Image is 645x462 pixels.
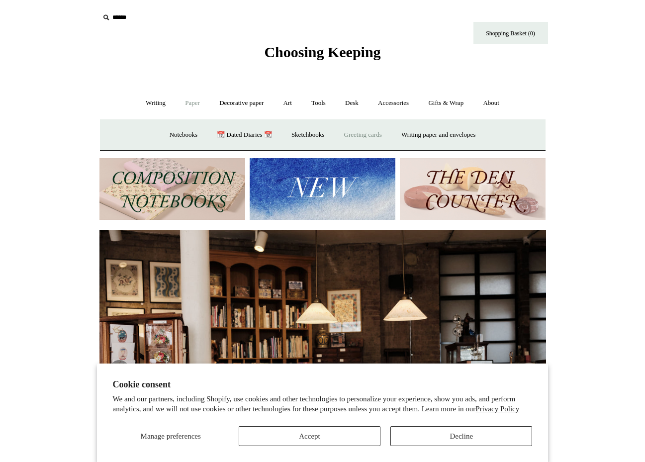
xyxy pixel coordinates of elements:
button: Decline [390,426,532,446]
a: Privacy Policy [475,405,519,413]
span: Manage preferences [141,432,201,440]
a: Writing [137,90,175,116]
a: 📆 Dated Diaries 📆 [208,122,280,148]
a: Accessories [369,90,418,116]
span: Choosing Keeping [264,44,380,60]
h2: Cookie consent [113,379,533,390]
button: Accept [239,426,380,446]
p: We and our partners, including Shopify, use cookies and other technologies to personalize your ex... [113,394,533,414]
a: Greeting cards [335,122,391,148]
a: Tools [302,90,335,116]
img: 202302 Composition ledgers.jpg__PID:69722ee6-fa44-49dd-a067-31375e5d54ec [99,158,245,220]
button: Previous [109,360,129,380]
a: Writing paper and envelopes [392,122,484,148]
a: Gifts & Wrap [419,90,472,116]
a: Shopping Basket (0) [473,22,548,44]
button: Manage preferences [113,426,229,446]
img: The Deli Counter [400,158,546,220]
a: About [474,90,508,116]
a: Art [275,90,301,116]
a: Decorative paper [210,90,273,116]
a: Notebooks [161,122,206,148]
a: Sketchbooks [282,122,333,148]
img: New.jpg__PID:f73bdf93-380a-4a35-bcfe-7823039498e1 [250,158,395,220]
a: Desk [336,90,368,116]
button: Next [516,360,536,380]
a: Paper [176,90,209,116]
a: Choosing Keeping [264,52,380,59]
